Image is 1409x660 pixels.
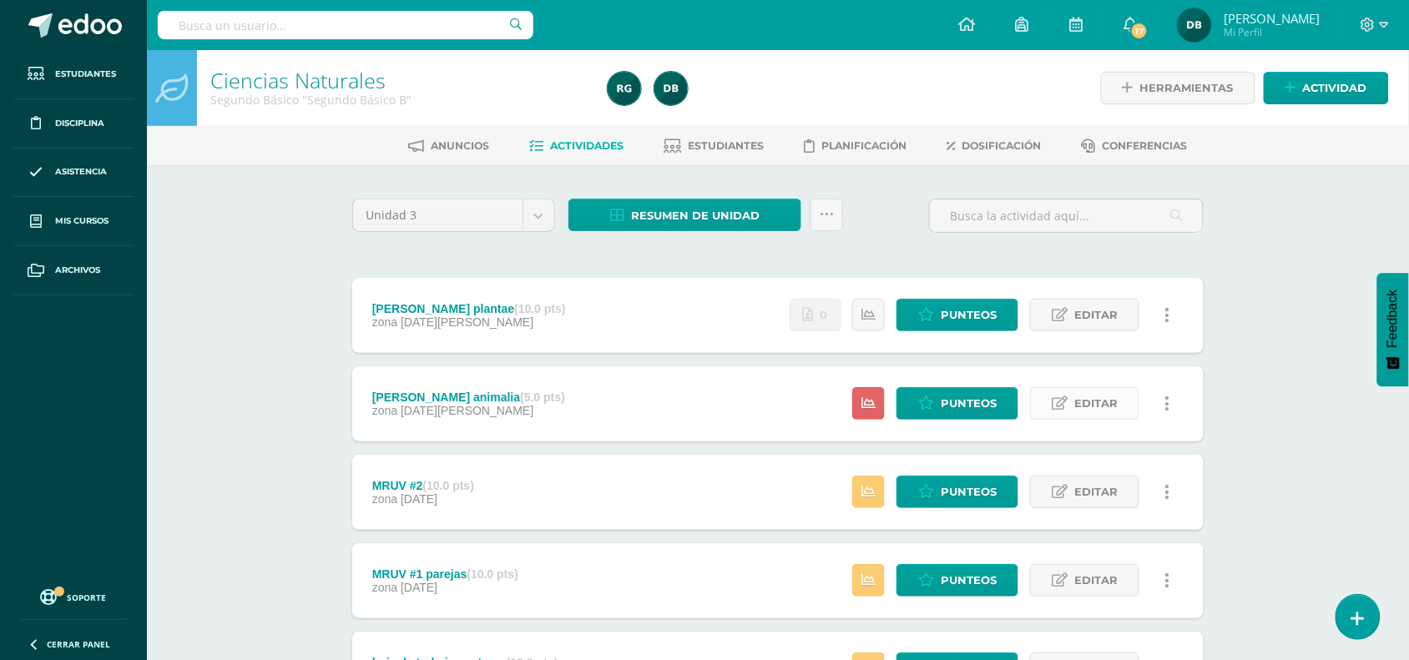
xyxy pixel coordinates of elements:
[1377,273,1409,386] button: Feedback - Mostrar encuesta
[372,390,565,404] div: [PERSON_NAME] animalia
[790,299,841,331] a: No se han realizado entregas
[372,581,397,594] span: zona
[1074,565,1118,596] span: Editar
[55,264,100,277] span: Archivos
[941,300,997,330] span: Punteos
[1224,10,1320,27] span: [PERSON_NAME]
[520,390,565,404] strong: (5.0 pts)
[55,214,109,228] span: Mis cursos
[55,165,107,179] span: Asistencia
[941,388,997,419] span: Punteos
[930,199,1203,232] input: Busca la actividad aquí...
[664,133,765,159] a: Estudiantes
[962,139,1042,152] span: Dosificación
[947,133,1042,159] a: Dosificación
[210,92,588,108] div: Segundo Básico 'Segundo Básico B'
[821,300,828,330] span: 0
[366,199,510,231] span: Unidad 3
[1082,133,1188,159] a: Conferencias
[551,139,624,152] span: Actividades
[805,133,907,159] a: Planificación
[55,117,104,130] span: Disciplina
[1303,73,1367,103] span: Actividad
[372,567,518,581] div: MRUV #1 parejas
[372,302,566,315] div: [PERSON_NAME] plantae
[1101,72,1255,104] a: Herramientas
[1074,476,1118,507] span: Editar
[401,404,533,417] span: [DATE][PERSON_NAME]
[1264,72,1389,104] a: Actividad
[13,246,134,295] a: Archivos
[409,133,490,159] a: Anuncios
[401,581,437,594] span: [DATE]
[13,197,134,246] a: Mis cursos
[568,199,801,231] a: Resumen de unidad
[896,476,1018,508] a: Punteos
[1386,290,1401,348] span: Feedback
[372,479,474,492] div: MRUV #2
[1224,25,1320,39] span: Mi Perfil
[941,476,997,507] span: Punteos
[210,68,588,92] h1: Ciencias Naturales
[467,567,518,581] strong: (10.0 pts)
[423,479,474,492] strong: (10.0 pts)
[896,387,1018,420] a: Punteos
[13,149,134,198] a: Asistencia
[1074,388,1118,419] span: Editar
[20,585,127,607] a: Soporte
[896,299,1018,331] a: Punteos
[13,99,134,149] a: Disciplina
[1103,139,1188,152] span: Conferencias
[608,72,641,105] img: e044b199acd34bf570a575bac584e1d1.png
[210,66,386,94] a: Ciencias Naturales
[822,139,907,152] span: Planificación
[372,315,397,329] span: zona
[13,50,134,99] a: Estudiantes
[1130,22,1149,40] span: 17
[432,139,490,152] span: Anuncios
[1074,300,1118,330] span: Editar
[372,404,397,417] span: zona
[372,492,397,506] span: zona
[47,638,110,650] span: Cerrar panel
[401,492,437,506] span: [DATE]
[514,302,565,315] strong: (10.0 pts)
[1140,73,1234,103] span: Herramientas
[896,564,1018,597] a: Punteos
[530,133,624,159] a: Actividades
[353,199,554,231] a: Unidad 3
[158,11,533,39] input: Busca un usuario...
[68,592,107,603] span: Soporte
[401,315,533,329] span: [DATE][PERSON_NAME]
[689,139,765,152] span: Estudiantes
[55,68,116,81] span: Estudiantes
[631,200,760,231] span: Resumen de unidad
[941,565,997,596] span: Punteos
[654,72,688,105] img: 6d5ad99c5053a67dda1ca5e57dc7edce.png
[1178,8,1211,42] img: 6d5ad99c5053a67dda1ca5e57dc7edce.png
